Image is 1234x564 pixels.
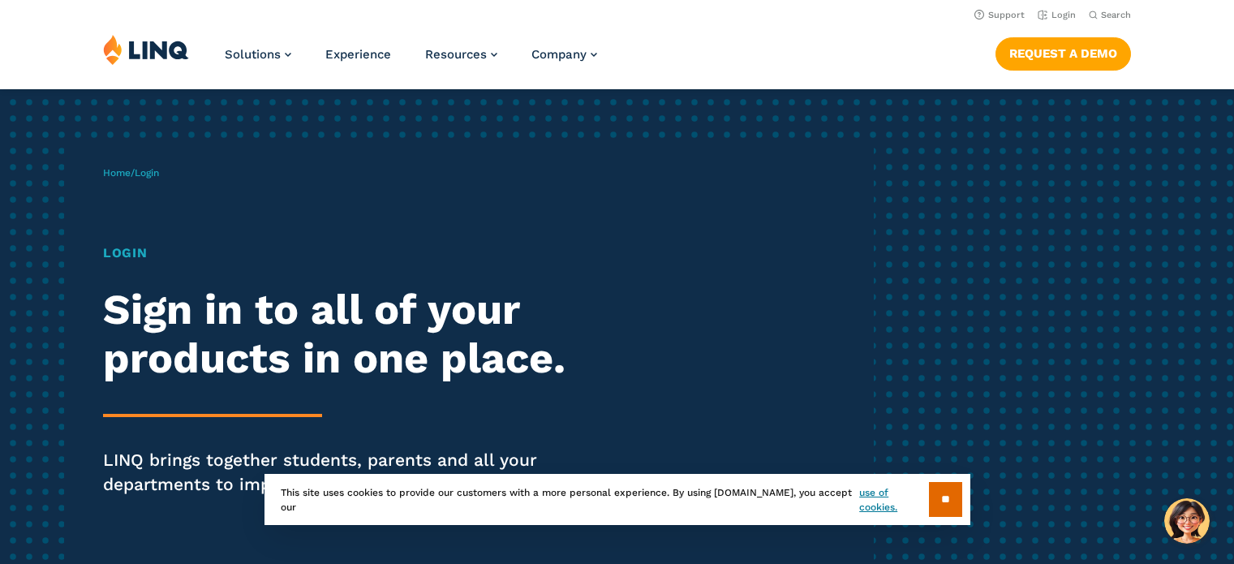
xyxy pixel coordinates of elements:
[859,485,928,514] a: use of cookies.
[103,286,578,383] h2: Sign in to all of your products in one place.
[135,167,159,179] span: Login
[425,47,497,62] a: Resources
[995,34,1131,70] nav: Button Navigation
[225,34,597,88] nav: Primary Navigation
[531,47,587,62] span: Company
[1164,498,1210,544] button: Hello, have a question? Let’s chat.
[225,47,281,62] span: Solutions
[974,10,1025,20] a: Support
[325,47,391,62] a: Experience
[264,474,970,525] div: This site uses cookies to provide our customers with a more personal experience. By using [DOMAIN...
[103,34,189,65] img: LINQ | K‑12 Software
[103,448,578,497] p: LINQ brings together students, parents and all your departments to improve efficiency and transpa...
[1101,10,1131,20] span: Search
[103,243,578,263] h1: Login
[995,37,1131,70] a: Request a Demo
[225,47,291,62] a: Solutions
[103,167,159,179] span: /
[103,167,131,179] a: Home
[1038,10,1076,20] a: Login
[531,47,597,62] a: Company
[425,47,487,62] span: Resources
[1089,9,1131,21] button: Open Search Bar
